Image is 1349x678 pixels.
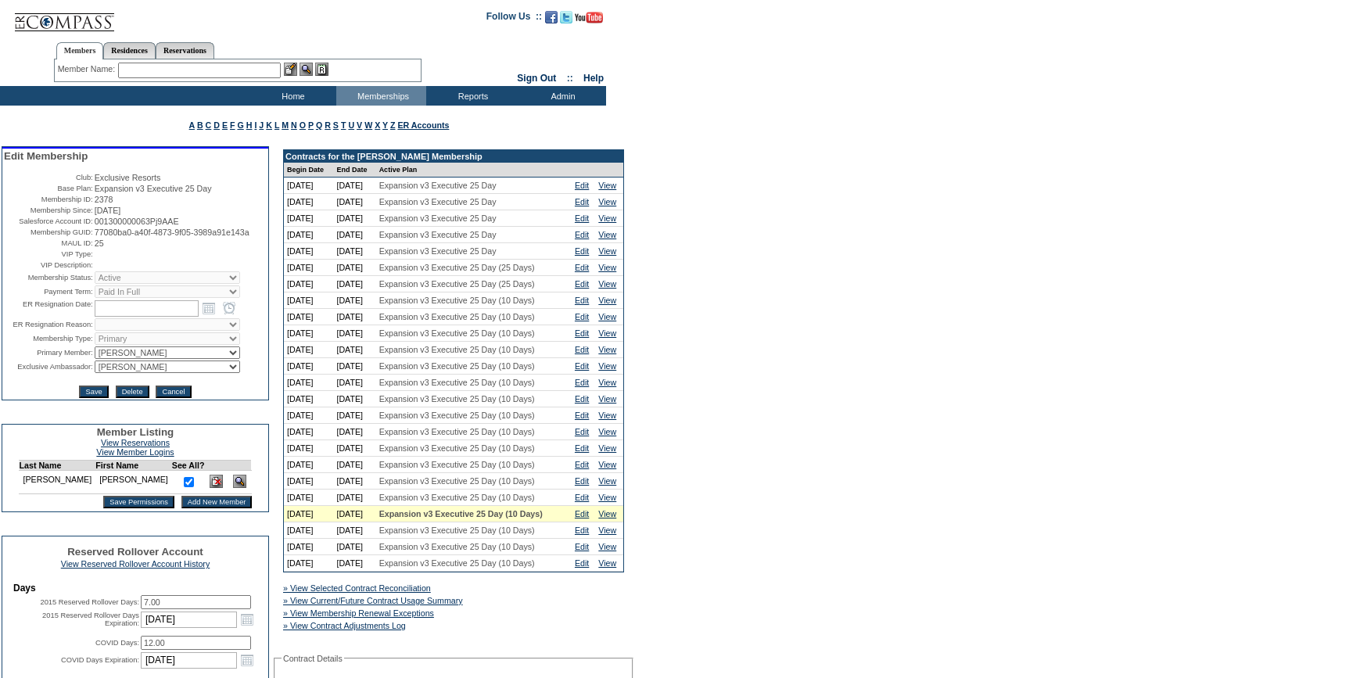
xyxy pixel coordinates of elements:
[333,407,375,424] td: [DATE]
[379,476,535,486] span: Expansion v3 Executive 25 Day (10 Days)
[284,309,333,325] td: [DATE]
[4,332,93,345] td: Membership Type:
[575,296,589,305] a: Edit
[4,300,93,317] td: ER Resignation Date:
[575,394,589,404] a: Edit
[239,611,256,628] a: Open the calendar popup.
[357,120,362,130] a: V
[284,391,333,407] td: [DATE]
[486,9,542,28] td: Follow Us ::
[284,522,333,539] td: [DATE]
[379,312,535,321] span: Expansion v3 Executive 25 Day (10 Days)
[4,150,88,162] span: Edit Membership
[379,427,535,436] span: Expansion v3 Executive 25 Day (10 Days)
[517,73,556,84] a: Sign Out
[379,197,497,206] span: Expansion v3 Executive 25 Day
[598,476,616,486] a: View
[19,471,95,494] td: [PERSON_NAME]
[333,194,375,210] td: [DATE]
[300,63,313,76] img: View
[575,345,589,354] a: Edit
[379,361,535,371] span: Expansion v3 Executive 25 Day (10 Days)
[95,239,104,248] span: 25
[379,394,535,404] span: Expansion v3 Executive 25 Day (10 Days)
[284,150,623,163] td: Contracts for the [PERSON_NAME] Membership
[426,86,516,106] td: Reports
[4,318,93,331] td: ER Resignation Reason:
[379,246,497,256] span: Expansion v3 Executive 25 Day
[95,173,161,182] span: Exclusive Resorts
[284,243,333,260] td: [DATE]
[575,427,589,436] a: Edit
[284,506,333,522] td: [DATE]
[4,173,93,182] td: Club:
[598,558,616,568] a: View
[4,206,93,215] td: Membership Since:
[575,16,603,25] a: Subscribe to our YouTube Channel
[4,361,93,373] td: Exclusive Ambassador:
[284,260,333,276] td: [DATE]
[206,120,212,130] a: C
[4,260,93,270] td: VIP Description:
[575,263,589,272] a: Edit
[598,427,616,436] a: View
[172,461,205,471] td: See All?
[61,559,210,569] a: View Reserved Rollover Account History
[237,120,243,130] a: G
[116,386,149,398] input: Delete
[19,461,95,471] td: Last Name
[341,120,346,130] a: T
[213,120,220,130] a: D
[333,120,339,130] a: S
[598,443,616,453] a: View
[4,271,93,284] td: Membership Status:
[284,276,333,292] td: [DATE]
[333,276,375,292] td: [DATE]
[4,285,93,298] td: Payment Term:
[282,120,289,130] a: M
[325,120,331,130] a: R
[575,526,589,535] a: Edit
[333,309,375,325] td: [DATE]
[95,217,179,226] span: 001300000063Pj9AAE
[575,197,589,206] a: Edit
[61,656,139,664] label: COVID Days Expiration:
[300,120,306,130] a: O
[575,312,589,321] a: Edit
[284,457,333,473] td: [DATE]
[97,426,174,438] span: Member Listing
[379,263,535,272] span: Expansion v3 Executive 25 Day (25 Days)
[333,260,375,276] td: [DATE]
[545,16,558,25] a: Become our fan on Facebook
[156,42,214,59] a: Reservations
[189,120,195,130] a: A
[333,375,375,391] td: [DATE]
[284,342,333,358] td: [DATE]
[333,473,375,490] td: [DATE]
[575,411,589,420] a: Edit
[575,493,589,502] a: Edit
[56,42,104,59] a: Members
[284,490,333,506] td: [DATE]
[239,651,256,669] a: Open the calendar popup.
[379,328,535,338] span: Expansion v3 Executive 25 Day (10 Days)
[284,358,333,375] td: [DATE]
[283,608,434,618] a: » View Membership Renewal Exceptions
[560,11,572,23] img: Follow us on Twitter
[284,163,333,178] td: Begin Date
[598,312,616,321] a: View
[379,493,535,502] span: Expansion v3 Executive 25 Day (10 Days)
[284,210,333,227] td: [DATE]
[333,391,375,407] td: [DATE]
[4,346,93,359] td: Primary Member:
[13,583,257,594] td: Days
[575,378,589,387] a: Edit
[598,328,616,338] a: View
[284,555,333,572] td: [DATE]
[333,243,375,260] td: [DATE]
[598,378,616,387] a: View
[575,230,589,239] a: Edit
[575,443,589,453] a: Edit
[283,621,406,630] a: » View Contract Adjustments Log
[230,120,235,130] a: F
